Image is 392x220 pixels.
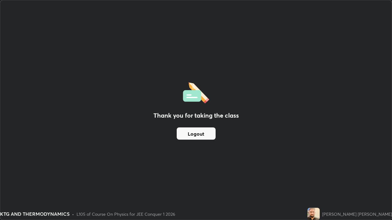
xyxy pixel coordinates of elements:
[307,208,320,220] img: 5cccde6c1cc247e5b99c38f5adc539f7.jpg
[322,211,392,217] div: [PERSON_NAME] [PERSON_NAME]
[77,211,175,217] div: L105 of Course On Physics for JEE Conquer 1 2026
[177,127,216,140] button: Logout
[72,211,74,217] div: •
[153,111,239,120] h2: Thank you for taking the class
[183,80,209,104] img: offlineFeedback.1438e8b3.svg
